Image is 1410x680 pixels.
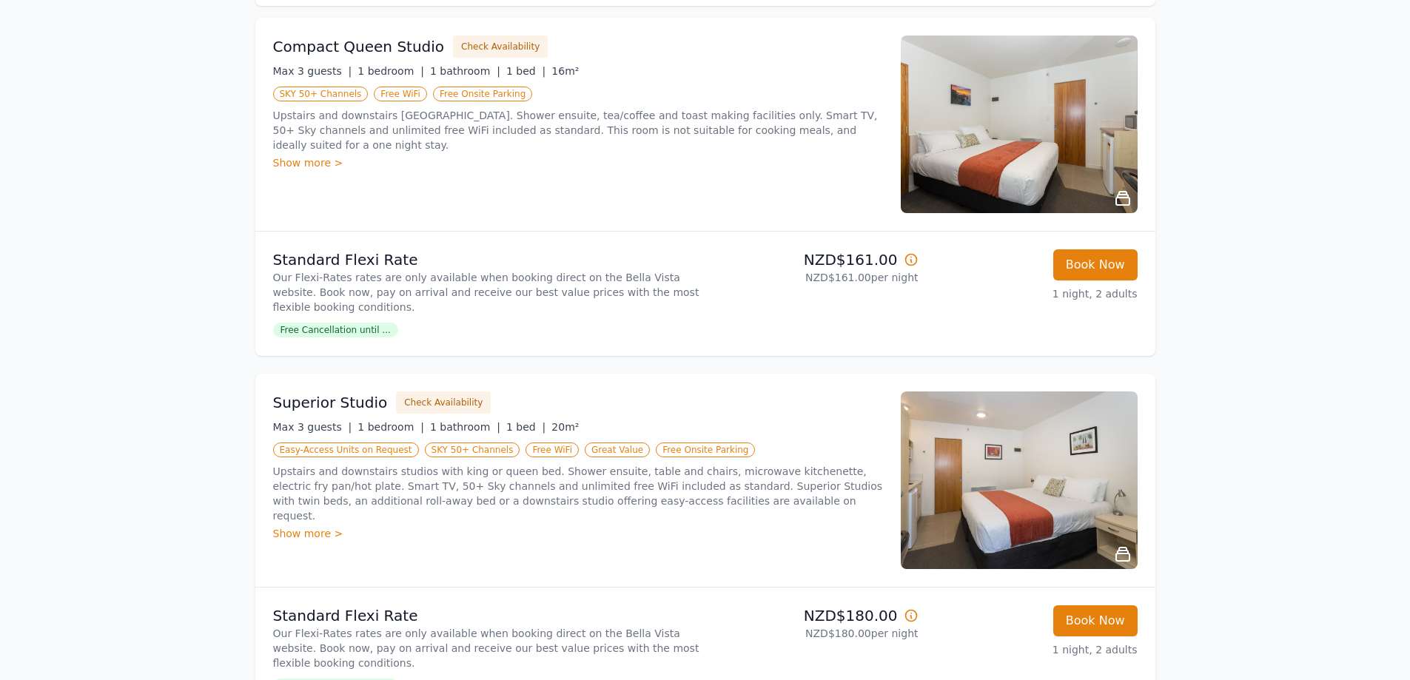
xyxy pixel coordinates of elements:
[430,65,500,77] span: 1 bathroom |
[930,286,1138,301] p: 1 night, 2 adults
[711,605,919,626] p: NZD$180.00
[1053,605,1138,636] button: Book Now
[273,392,388,413] h3: Superior Studio
[273,36,445,57] h3: Compact Queen Studio
[273,421,352,433] span: Max 3 guests |
[711,270,919,285] p: NZD$161.00 per night
[396,391,491,414] button: Check Availability
[430,421,500,433] span: 1 bathroom |
[357,65,424,77] span: 1 bedroom |
[711,626,919,641] p: NZD$180.00 per night
[273,65,352,77] span: Max 3 guests |
[433,87,532,101] span: Free Onsite Parking
[273,108,883,152] p: Upstairs and downstairs [GEOGRAPHIC_DATA]. Shower ensuite, tea/coffee and toast making facilities...
[551,421,579,433] span: 20m²
[526,442,579,457] span: Free WiFi
[273,270,699,314] p: Our Flexi-Rates rates are only available when booking direct on the Bella Vista website. Book now...
[506,421,545,433] span: 1 bed |
[273,249,699,270] p: Standard Flexi Rate
[551,65,579,77] span: 16m²
[453,36,548,58] button: Check Availability
[273,87,369,101] span: SKY 50+ Channels
[273,526,883,541] div: Show more >
[273,464,883,523] p: Upstairs and downstairs studios with king or queen bed. Shower ensuite, table and chairs, microwa...
[357,421,424,433] span: 1 bedroom |
[585,442,650,457] span: Great Value
[374,87,427,101] span: Free WiFi
[273,155,883,170] div: Show more >
[711,249,919,270] p: NZD$161.00
[1053,249,1138,280] button: Book Now
[425,442,520,457] span: SKY 50+ Channels
[506,65,545,77] span: 1 bed |
[930,642,1138,657] p: 1 night, 2 adults
[273,323,398,337] span: Free Cancellation until ...
[273,442,419,457] span: Easy-Access Units on Request
[656,442,755,457] span: Free Onsite Parking
[273,626,699,670] p: Our Flexi-Rates rates are only available when booking direct on the Bella Vista website. Book now...
[273,605,699,626] p: Standard Flexi Rate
